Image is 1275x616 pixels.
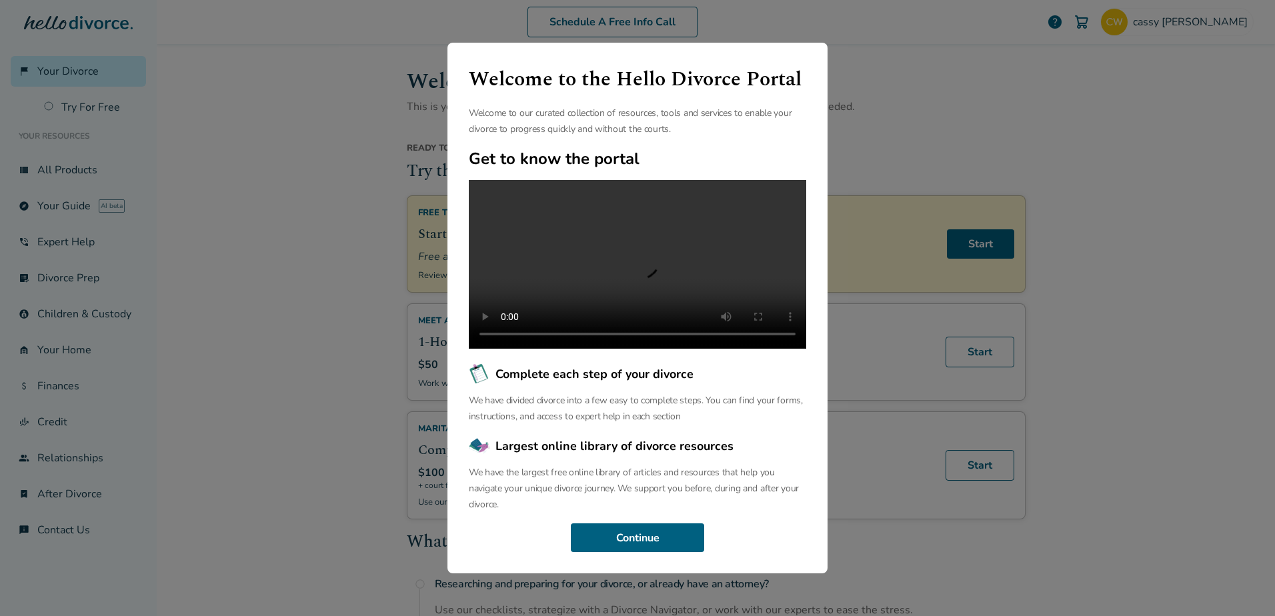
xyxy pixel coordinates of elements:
[495,437,734,455] span: Largest online library of divorce resources
[469,64,806,95] h1: Welcome to the Hello Divorce Portal
[469,465,806,513] p: We have the largest free online library of articles and resources that help you navigate your uni...
[469,393,806,425] p: We have divided divorce into a few easy to complete steps. You can find your forms, instructions,...
[495,365,694,383] span: Complete each step of your divorce
[469,435,490,457] img: Largest online library of divorce resources
[469,363,490,385] img: Complete each step of your divorce
[1208,552,1275,616] iframe: Chat Widget
[469,148,806,169] h2: Get to know the portal
[469,105,806,137] p: Welcome to our curated collection of resources, tools and services to enable your divorce to prog...
[571,523,704,553] button: Continue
